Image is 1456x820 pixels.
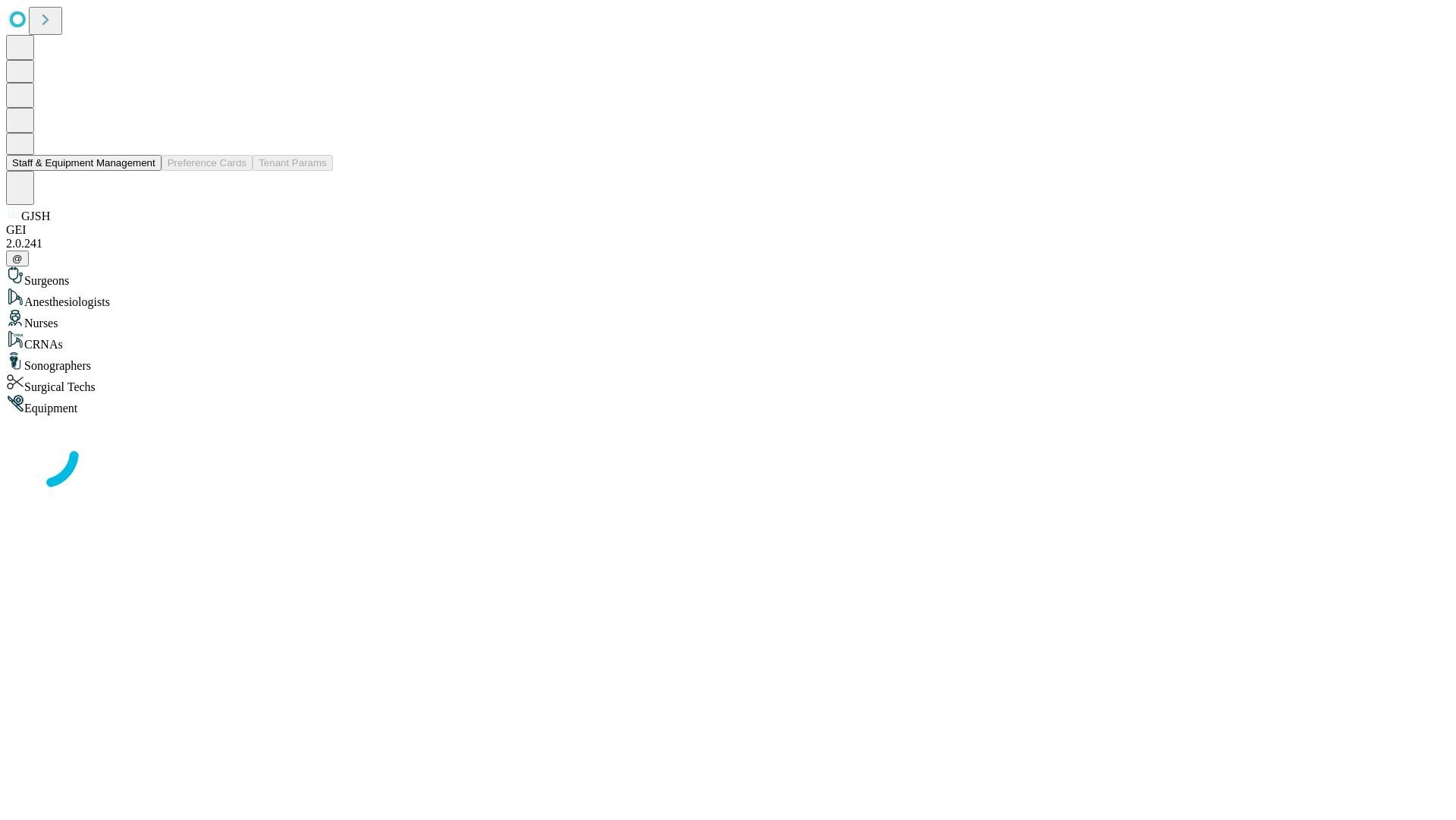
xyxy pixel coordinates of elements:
[6,237,1450,251] div: 2.0.241
[162,155,253,171] button: Preference Cards
[6,223,1450,237] div: GEI
[12,253,23,264] span: @
[6,266,1450,288] div: Surgeons
[6,352,1450,373] div: Sonographers
[6,330,1450,352] div: CRNAs
[6,288,1450,309] div: Anesthesiologists
[21,210,50,222] span: GJSH
[6,373,1450,394] div: Surgical Techs
[6,251,29,266] button: @
[253,155,333,171] button: Tenant Params
[6,394,1450,415] div: Equipment
[6,309,1450,330] div: Nurses
[6,155,162,171] button: Staff & Equipment Management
